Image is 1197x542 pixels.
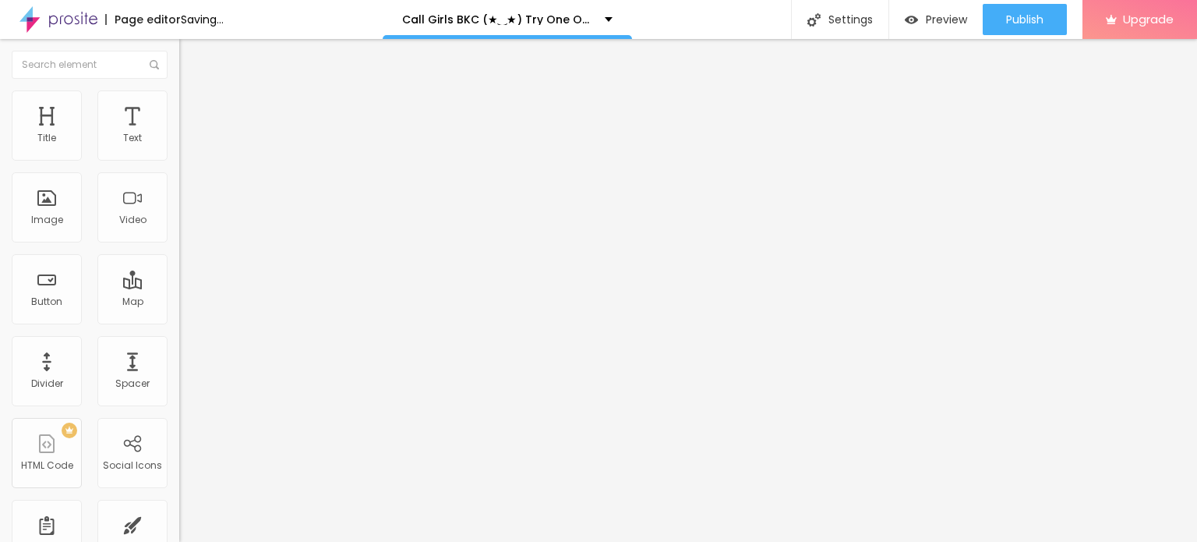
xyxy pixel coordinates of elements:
[179,39,1197,542] iframe: Editor
[889,4,983,35] button: Preview
[1006,13,1043,26] span: Publish
[37,133,56,143] div: Title
[12,51,168,79] input: Search element
[905,13,918,27] img: view-1.svg
[1123,12,1174,26] span: Upgrade
[123,133,142,143] div: Text
[31,296,62,307] div: Button
[115,378,150,389] div: Spacer
[983,4,1067,35] button: Publish
[926,13,967,26] span: Preview
[21,460,73,471] div: HTML Code
[105,14,181,25] div: Page editor
[31,214,63,225] div: Image
[150,60,159,69] img: Icone
[807,13,821,27] img: Icone
[122,296,143,307] div: Map
[181,14,224,25] div: Saving...
[402,14,593,25] p: Call Girls BKC (★‿★) Try One Of The our Best Russian Mumbai Escorts
[31,378,63,389] div: Divider
[119,214,147,225] div: Video
[103,460,162,471] div: Social Icons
